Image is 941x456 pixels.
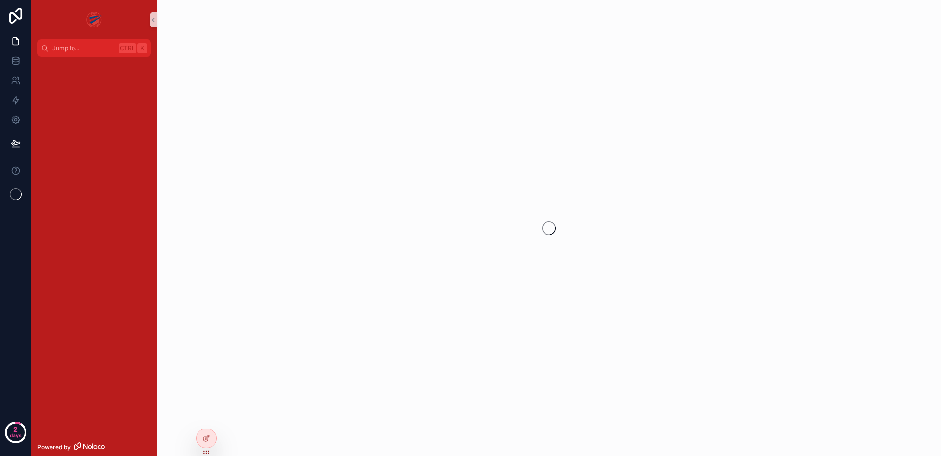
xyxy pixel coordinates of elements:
[119,43,136,53] span: Ctrl
[31,57,157,75] div: scrollable content
[31,438,157,456] a: Powered by
[52,44,115,52] span: Jump to...
[138,44,146,52] span: K
[37,39,151,57] button: Jump to...CtrlK
[37,443,71,451] span: Powered by
[86,12,102,27] img: App logo
[13,425,18,434] p: 2
[10,429,22,442] p: days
